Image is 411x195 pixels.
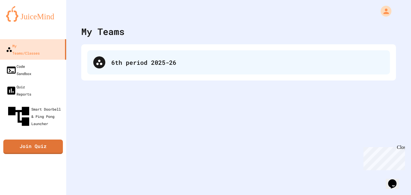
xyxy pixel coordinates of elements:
[386,171,405,189] iframe: chat widget
[374,4,393,18] div: My Account
[6,104,64,129] div: Smart Doorbell & Ping Pong Launcher
[6,83,31,98] div: Quiz Reports
[111,58,384,67] div: 6th period 2025-26
[6,63,31,77] div: Code Sandbox
[361,145,405,170] iframe: chat widget
[3,140,63,154] a: Join Quiz
[6,42,40,57] div: My Teams/Classes
[6,6,60,22] img: logo-orange.svg
[2,2,42,38] div: Chat with us now!Close
[81,25,125,38] div: My Teams
[87,50,390,74] div: 6th period 2025-26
